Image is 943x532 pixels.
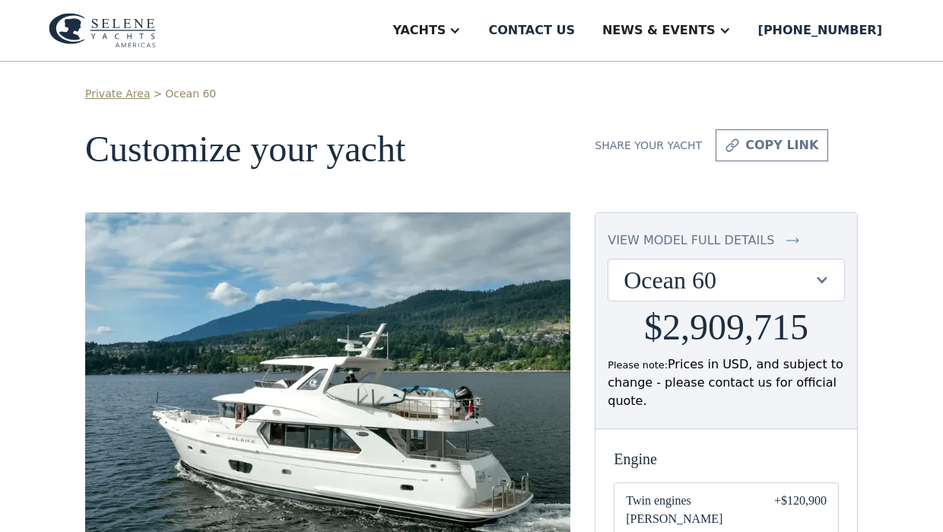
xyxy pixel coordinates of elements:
h2: $2,909,715 [644,307,808,348]
div: Yachts [392,21,446,40]
div: Contact us [488,21,575,40]
div: view model full details [608,231,774,250]
div: Engine [614,448,839,470]
a: view model full details [608,231,845,250]
div: Share your yacht [595,138,702,154]
img: icon [726,136,739,155]
div: News & EVENTS [602,21,716,40]
div: Ocean 60 [608,260,844,301]
div: [PHONE_NUMBER] [758,21,882,40]
a: copy link [716,129,828,161]
img: icon [786,231,799,250]
a: Private Area [85,86,150,102]
img: logo [49,13,156,48]
a: Ocean 60 [165,86,216,102]
div: Prices in USD, and subject to change - please contact us for official quote. [608,355,845,410]
div: Ocean 60 [624,266,814,295]
div: > [153,86,162,102]
h1: Customize your yacht [85,129,570,170]
span: Please note: [608,359,668,371]
div: copy link [745,136,818,155]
